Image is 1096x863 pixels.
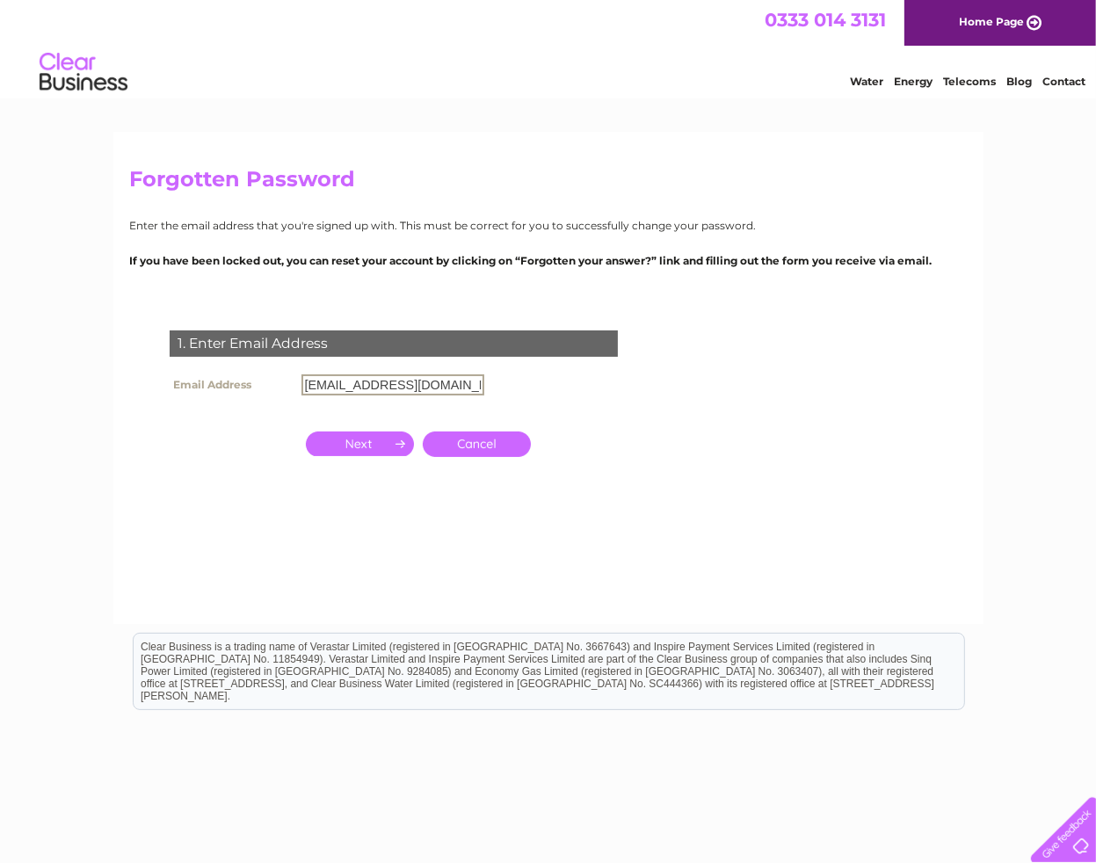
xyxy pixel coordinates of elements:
[39,46,128,99] img: logo.png
[1042,75,1085,88] a: Contact
[165,370,297,400] th: Email Address
[130,252,967,269] p: If you have been locked out, you can reset your account by clicking on “Forgotten your answer?” l...
[850,75,883,88] a: Water
[894,75,933,88] a: Energy
[134,10,964,85] div: Clear Business is a trading name of Verastar Limited (registered in [GEOGRAPHIC_DATA] No. 3667643...
[130,217,967,234] p: Enter the email address that you're signed up with. This must be correct for you to successfully ...
[170,330,618,357] div: 1. Enter Email Address
[765,9,886,31] a: 0333 014 3131
[1006,75,1032,88] a: Blog
[943,75,996,88] a: Telecoms
[423,431,531,457] a: Cancel
[130,167,967,200] h2: Forgotten Password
